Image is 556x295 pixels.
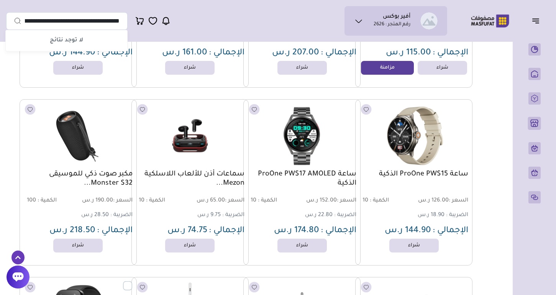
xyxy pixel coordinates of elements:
span: السعر : [113,198,133,204]
img: 241.625-241.6252025-04-08-67f538dad3b41.png [360,103,468,168]
span: 22.80 ر.س [305,212,333,218]
span: السعر : [337,198,356,204]
a: ساعة ProOne PWS17 AMOLED الذكية [248,170,356,188]
h1: أفير بوكس [383,13,410,21]
span: 161.00 ر.س [162,49,207,58]
span: 207.00 ر.س [272,49,319,58]
span: الإجمالي : [209,226,244,236]
a: شراء [165,61,215,75]
span: الإجمالي : [321,226,356,236]
a: سماعات أذن للألعاب اللاسلكية Mezon... [136,170,244,188]
p: رقم المتجر : 2626 [374,21,410,29]
span: الإجمالي : [433,226,468,236]
span: الإجمالي : [433,49,468,58]
span: الكمية : [258,198,277,204]
a: شراء [165,239,215,252]
span: 174.80 ر.س [274,226,319,236]
span: 10 [362,198,368,204]
a: شراء [418,61,467,75]
span: الإجمالي : [209,49,244,58]
span: 152.00 ر.س [303,197,356,205]
img: 241.625-241.6252025-04-08-67f538da8771c.png [248,103,356,168]
span: 144.90 ر.س [385,226,431,236]
span: 144.90 ر.س [49,49,95,58]
span: 100 [27,198,36,204]
span: 190.00 ر.س [79,197,133,205]
span: الضريبة : [446,212,468,218]
span: الإجمالي : [97,49,133,58]
span: 218.50 ر.س [49,226,95,236]
span: 65.00 ر.س [191,197,244,205]
span: الكمية : [38,198,57,204]
a: مكبر صوت ذكي للموسيقى Monster S32... [24,170,133,188]
span: السعر : [225,198,244,204]
span: الضريبة : [110,212,133,218]
span: 10 [139,198,144,204]
span: الإجمالي : [321,49,356,58]
a: شراء [53,239,103,252]
span: 126.00 ر.س [415,197,468,205]
span: السعر : [449,198,468,204]
a: ساعة ProOne PWS15 الذكية [359,170,468,179]
span: 9.75 ر.س [197,212,221,218]
a: مزامنة [361,61,414,75]
span: 115.00 ر.س [386,49,431,58]
span: 28.50 ر.س [81,212,109,218]
a: شراء [277,239,327,252]
span: الضريبة : [334,212,356,218]
a: شراء [53,61,103,75]
a: شراء [389,239,439,252]
img: 241.625-241.6252025-04-07-67f3c7bfe788f.png [136,103,244,168]
span: 10 [251,198,256,204]
p: لا توجد نتائج [12,36,121,45]
span: الضريبة : [222,212,244,218]
span: الكمية : [146,198,165,204]
img: 241.625-241.6252025-04-03-67eeaf3c81770.png [24,103,132,168]
span: الإجمالي : [97,226,133,236]
span: 74.75 ر.س [167,226,207,236]
img: Logo [466,13,515,28]
span: الكمية : [370,198,389,204]
span: 18.90 ر.س [418,212,444,218]
img: ماجد العنزي [420,12,438,29]
a: شراء [277,61,327,75]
